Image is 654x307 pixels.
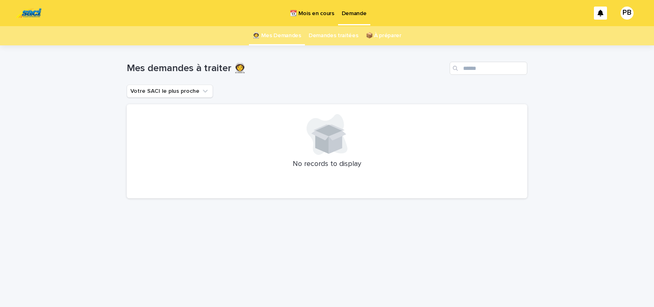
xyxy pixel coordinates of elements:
a: 📦 À préparer [366,26,401,45]
a: Demandes traitées [309,26,358,45]
input: Search [450,62,527,75]
button: Votre SACI le plus proche [127,85,213,98]
p: No records to display [137,160,517,169]
a: 👩‍🚀 Mes Demandes [253,26,301,45]
div: PB [620,7,634,20]
img: UC29JcTLQ3GheANZ19ks [16,5,41,21]
h1: Mes demandes à traiter 👩‍🚀 [127,63,446,74]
